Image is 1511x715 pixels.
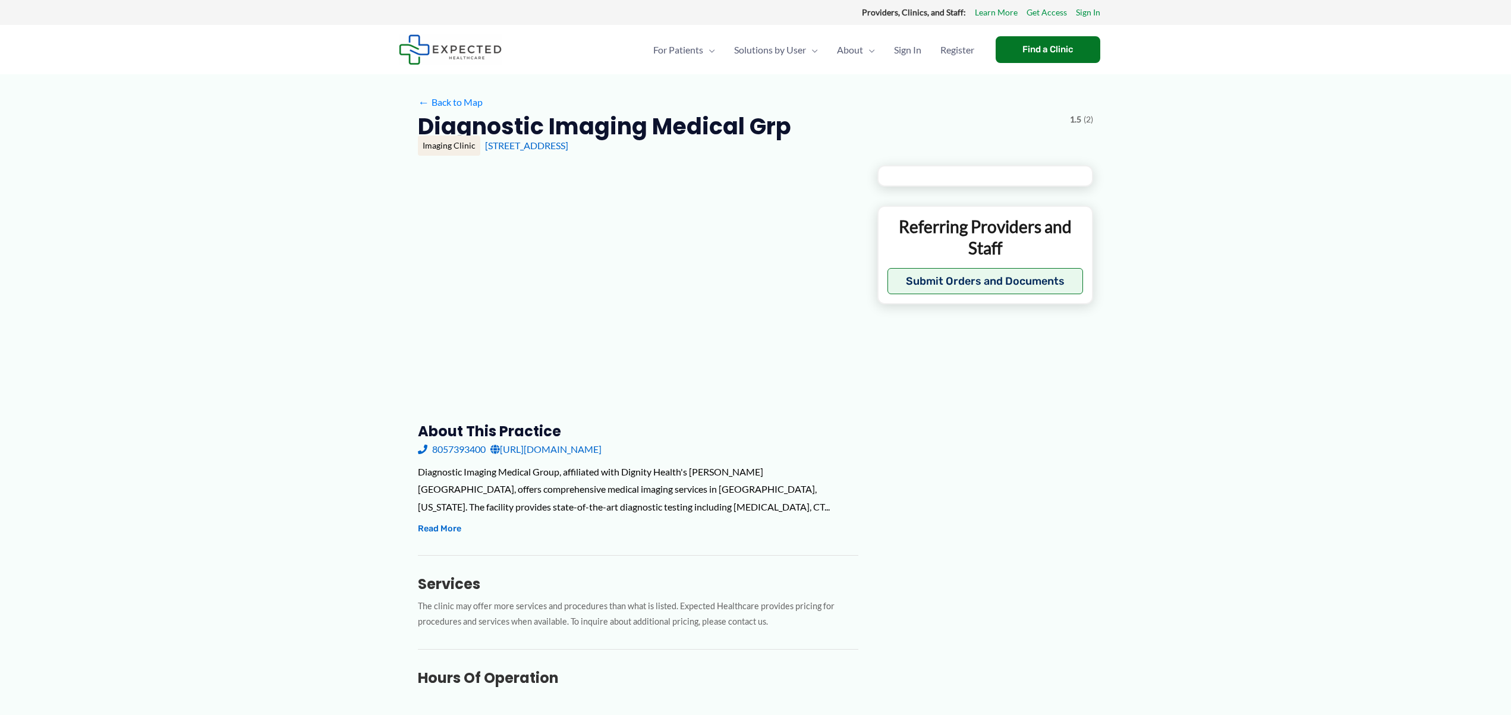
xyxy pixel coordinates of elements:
[418,669,858,687] h3: Hours of Operation
[1027,5,1067,20] a: Get Access
[418,96,429,108] span: ←
[975,5,1018,20] a: Learn More
[418,112,791,141] h2: Diagnostic Imaging Medical Grp
[884,29,931,71] a: Sign In
[418,575,858,593] h3: Services
[863,29,875,71] span: Menu Toggle
[418,93,483,111] a: ←Back to Map
[418,599,858,631] p: The clinic may offer more services and procedures than what is listed. Expected Healthcare provid...
[1084,112,1093,127] span: (2)
[399,34,502,65] img: Expected Healthcare Logo - side, dark font, small
[653,29,703,71] span: For Patients
[644,29,725,71] a: For PatientsMenu Toggle
[1070,112,1081,127] span: 1.5
[418,522,461,536] button: Read More
[490,440,602,458] a: [URL][DOMAIN_NAME]
[837,29,863,71] span: About
[734,29,806,71] span: Solutions by User
[485,140,568,151] a: [STREET_ADDRESS]
[418,422,858,440] h3: About this practice
[418,463,858,516] div: Diagnostic Imaging Medical Group, affiliated with Dignity Health's [PERSON_NAME][GEOGRAPHIC_DATA]...
[644,29,984,71] nav: Primary Site Navigation
[418,440,486,458] a: 8057393400
[827,29,884,71] a: AboutMenu Toggle
[725,29,827,71] a: Solutions by UserMenu Toggle
[862,7,966,17] strong: Providers, Clinics, and Staff:
[1076,5,1100,20] a: Sign In
[703,29,715,71] span: Menu Toggle
[996,36,1100,63] a: Find a Clinic
[894,29,921,71] span: Sign In
[806,29,818,71] span: Menu Toggle
[931,29,984,71] a: Register
[887,268,1083,294] button: Submit Orders and Documents
[887,216,1083,259] p: Referring Providers and Staff
[940,29,974,71] span: Register
[418,136,480,156] div: Imaging Clinic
